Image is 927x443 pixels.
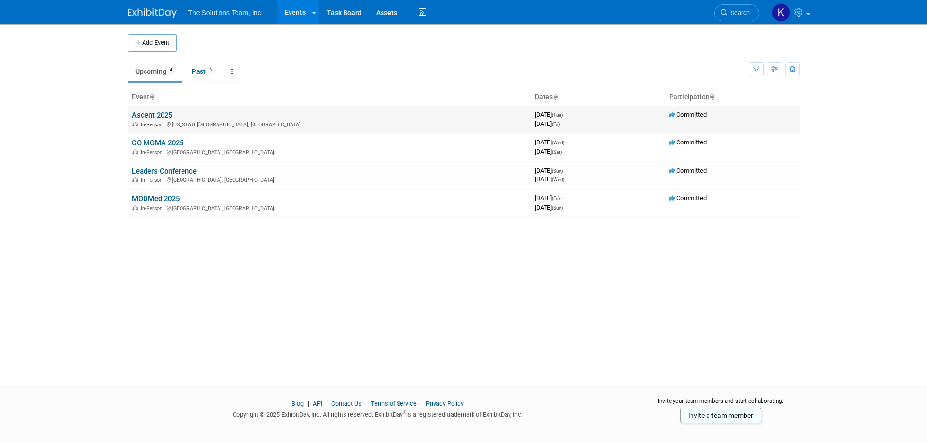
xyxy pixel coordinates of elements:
[535,139,567,146] span: [DATE]
[206,67,215,74] span: 3
[727,9,750,17] span: Search
[132,139,183,147] a: CO MGMA 2025
[403,410,406,415] sup: ®
[535,111,565,118] span: [DATE]
[531,89,665,106] th: Dates
[128,8,177,18] img: ExhibitDay
[291,400,304,407] a: Blog
[561,195,563,202] span: -
[642,397,800,411] div: Invite your team members and start collaborating:
[680,408,761,423] a: Invite a team member
[535,148,562,155] span: [DATE]
[128,408,628,419] div: Copyright © 2025 ExhibitDay, Inc. All rights reserved. ExhibitDay is a registered trademark of Ex...
[132,195,180,203] a: MODMed 2025
[184,62,222,81] a: Past3
[132,177,138,182] img: In-Person Event
[141,177,165,183] span: In-Person
[552,168,563,174] span: (Sun)
[132,120,527,128] div: [US_STATE][GEOGRAPHIC_DATA], [GEOGRAPHIC_DATA]
[564,111,565,118] span: -
[128,34,177,52] button: Add Event
[132,111,172,120] a: Ascent 2025
[141,149,165,156] span: In-Person
[552,196,560,201] span: (Fri)
[363,400,369,407] span: |
[418,400,424,407] span: |
[535,120,560,127] span: [DATE]
[552,205,563,211] span: (Sun)
[324,400,330,407] span: |
[552,112,563,118] span: (Tue)
[132,149,138,154] img: In-Person Event
[553,93,558,101] a: Sort by Start Date
[566,139,567,146] span: -
[709,93,714,101] a: Sort by Participation Type
[564,167,565,174] span: -
[535,176,564,183] span: [DATE]
[669,111,707,118] span: Committed
[149,93,154,101] a: Sort by Event Name
[132,205,138,210] img: In-Person Event
[426,400,464,407] a: Privacy Policy
[552,149,562,155] span: (Sat)
[371,400,417,407] a: Terms of Service
[665,89,800,106] th: Participation
[714,4,759,21] a: Search
[132,122,138,126] img: In-Person Event
[552,177,564,182] span: (Wed)
[535,204,563,211] span: [DATE]
[313,400,322,407] a: API
[132,176,527,183] div: [GEOGRAPHIC_DATA], [GEOGRAPHIC_DATA]
[141,205,165,212] span: In-Person
[669,167,707,174] span: Committed
[132,204,527,212] div: [GEOGRAPHIC_DATA], [GEOGRAPHIC_DATA]
[305,400,311,407] span: |
[669,139,707,146] span: Committed
[535,195,563,202] span: [DATE]
[535,167,565,174] span: [DATE]
[669,195,707,202] span: Committed
[128,89,531,106] th: Event
[772,3,790,22] img: Kaelon Harris
[188,9,263,17] span: The Solutions Team, Inc.
[331,400,362,407] a: Contact Us
[132,148,527,156] div: [GEOGRAPHIC_DATA], [GEOGRAPHIC_DATA]
[132,167,197,176] a: Leaders Conference
[552,122,560,127] span: (Fri)
[167,67,175,74] span: 4
[128,62,182,81] a: Upcoming4
[141,122,165,128] span: In-Person
[552,140,564,145] span: (Wed)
